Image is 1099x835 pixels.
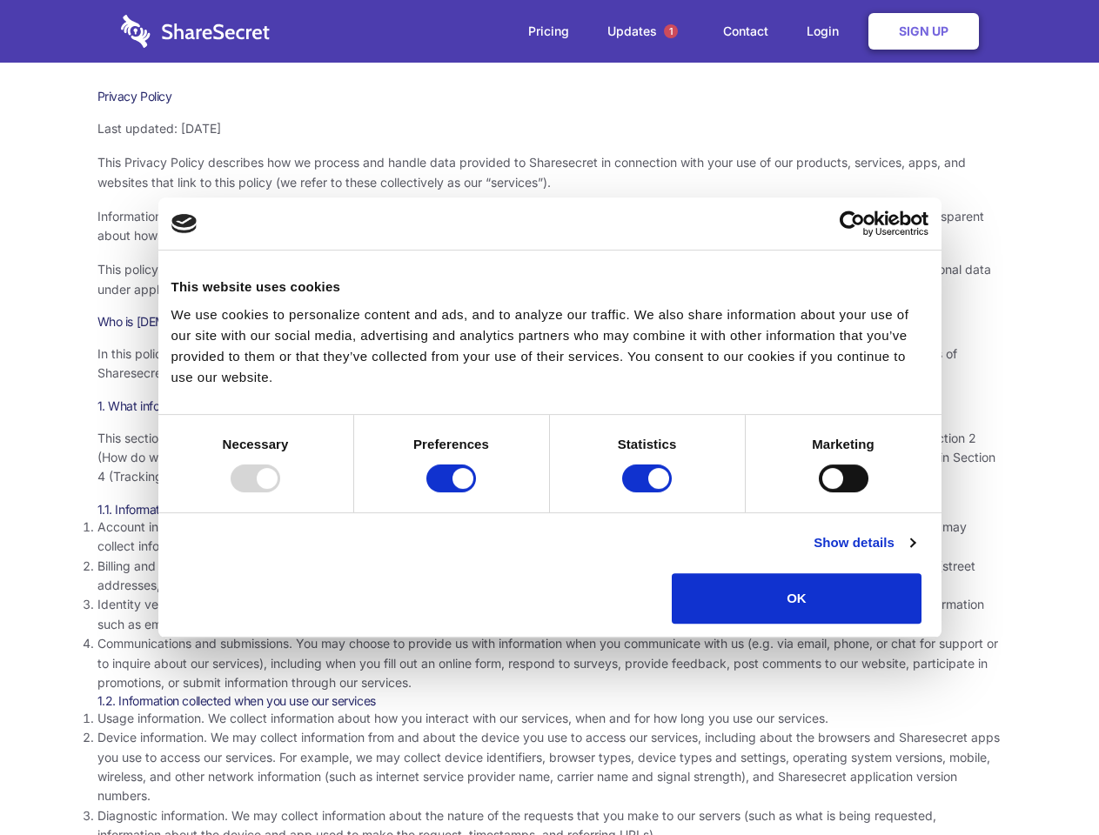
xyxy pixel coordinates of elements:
img: logo [171,214,198,233]
span: This policy uses the term “personal data” to refer to information that is related to an identifie... [97,262,991,296]
p: Last updated: [DATE] [97,119,1002,138]
span: Usage information. We collect information about how you interact with our services, when and for ... [97,711,828,725]
span: 1.2. Information collected when you use our services [97,693,376,708]
span: This Privacy Policy describes how we process and handle data provided to Sharesecret in connectio... [97,155,966,189]
a: Sign Up [868,13,979,50]
strong: Marketing [812,437,875,451]
span: Billing and payment information. In order to purchase a service, you may need to provide us with ... [97,558,975,592]
span: 1 [664,24,678,38]
a: Login [789,4,865,58]
strong: Statistics [618,437,677,451]
span: Information security and privacy are at the heart of what Sharesecret values and promotes as a co... [97,209,984,243]
span: This section describes the various types of information we collect from and about you. To underst... [97,431,995,484]
span: Account information. Our services generally require you to create an account before you can acces... [97,519,967,553]
span: 1. What information do we collect about you? [97,398,338,413]
img: logo-wordmark-white-trans-d4663122ce5f474addd5e946df7df03e33cb6a1c49d2221995e7729f52c070b2.svg [121,15,270,48]
a: Pricing [511,4,586,58]
a: Usercentrics Cookiebot - opens in a new window [776,210,928,237]
span: In this policy, “Sharesecret,” “we,” “us,” and “our” refer to Sharesecret Inc., a U.S. company. S... [97,346,957,380]
span: Device information. We may collect information from and about the device you use to access our se... [97,730,1000,803]
span: 1.1. Information you provide to us [97,502,272,517]
a: Show details [814,532,915,553]
h1: Privacy Policy [97,89,1002,104]
span: Identity verification information. Some services require you to verify your identity as part of c... [97,597,984,631]
a: Contact [706,4,786,58]
div: We use cookies to personalize content and ads, and to analyze our traffic. We also share informat... [171,304,928,388]
strong: Preferences [413,437,489,451]
div: This website uses cookies [171,277,928,297]
strong: Necessary [223,437,289,451]
button: OK [672,573,921,624]
span: Communications and submissions. You may choose to provide us with information when you communicat... [97,636,998,690]
span: Who is [DEMOGRAPHIC_DATA]? [97,314,271,329]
